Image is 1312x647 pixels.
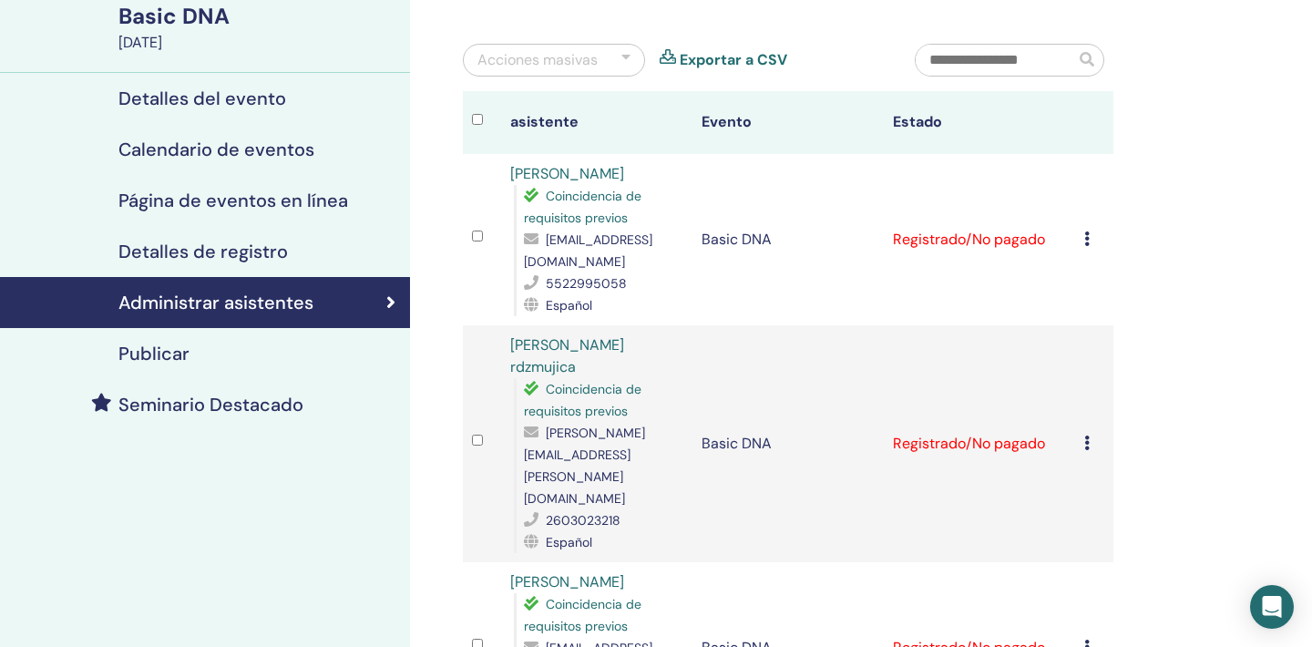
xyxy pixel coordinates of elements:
div: Open Intercom Messenger [1250,585,1294,629]
h4: Seminario Destacado [118,394,303,416]
span: Español [546,534,592,550]
div: [DATE] [118,32,399,54]
h4: Página de eventos en línea [118,190,348,211]
a: [PERSON_NAME] [510,572,624,591]
h4: Detalles de registro [118,241,288,262]
h4: Administrar asistentes [118,292,313,313]
h4: Publicar [118,343,190,365]
span: Coincidencia de requisitos previos [524,596,641,634]
a: [PERSON_NAME] rdzmujica [510,335,624,376]
a: [PERSON_NAME] [510,164,624,183]
th: Estado [884,91,1075,154]
th: Evento [692,91,884,154]
th: asistente [501,91,692,154]
span: 2603023218 [546,512,620,529]
a: Exportar a CSV [680,49,787,71]
span: 5522995058 [546,275,627,292]
td: Basic DNA [692,154,884,325]
span: [PERSON_NAME][EMAIL_ADDRESS][PERSON_NAME][DOMAIN_NAME] [524,425,645,507]
span: [EMAIL_ADDRESS][DOMAIN_NAME] [524,231,652,270]
span: Español [546,297,592,313]
h4: Detalles del evento [118,87,286,109]
span: Coincidencia de requisitos previos [524,381,641,419]
h4: Calendario de eventos [118,139,314,160]
a: Basic DNA[DATE] [108,1,410,54]
div: Basic DNA [118,1,399,32]
span: Coincidencia de requisitos previos [524,188,641,226]
td: Basic DNA [692,325,884,562]
div: Acciones masivas [477,49,598,71]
